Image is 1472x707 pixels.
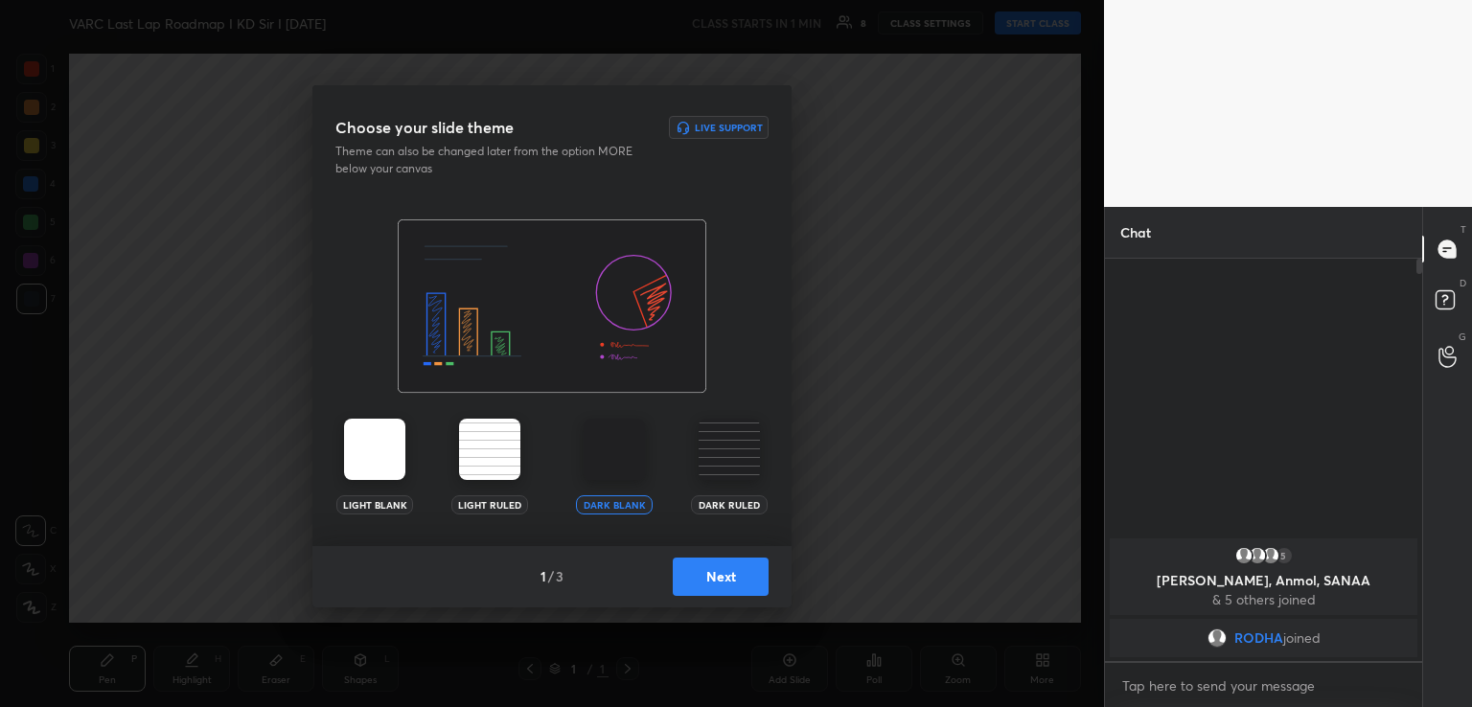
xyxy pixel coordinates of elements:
[1234,630,1283,646] span: RODHA
[1234,546,1253,565] img: default.png
[1121,573,1406,588] p: [PERSON_NAME], Anmol, SANAA
[695,123,763,132] h6: Live Support
[1460,276,1466,290] p: D
[548,566,554,586] h4: /
[556,566,563,586] h4: 3
[1105,207,1166,258] p: Chat
[1207,628,1227,648] img: default.png
[398,219,706,394] img: darkThemeBanner.f801bae7.svg
[336,495,413,514] div: Light Blank
[576,495,653,514] div: Dark Blank
[1261,546,1280,565] img: default.png
[540,566,546,586] h4: 1
[335,116,514,139] h3: Choose your slide theme
[1460,222,1466,237] p: T
[1459,330,1466,344] p: G
[673,558,769,596] button: Next
[1105,535,1422,661] div: grid
[1248,546,1267,565] img: default.png
[691,495,768,514] div: Dark Ruled
[1275,546,1294,565] div: 5
[699,419,760,480] img: darkRuledTheme.359fb5fd.svg
[335,143,646,177] p: Theme can also be changed later from the option MORE below your canvas
[344,419,405,480] img: lightTheme.5bb83c5b.svg
[1283,630,1321,646] span: joined
[451,495,528,514] div: Light Ruled
[584,419,645,480] img: darkTheme.aa1caeba.svg
[1121,592,1406,607] p: & 5 others joined
[459,419,520,480] img: lightRuledTheme.002cd57a.svg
